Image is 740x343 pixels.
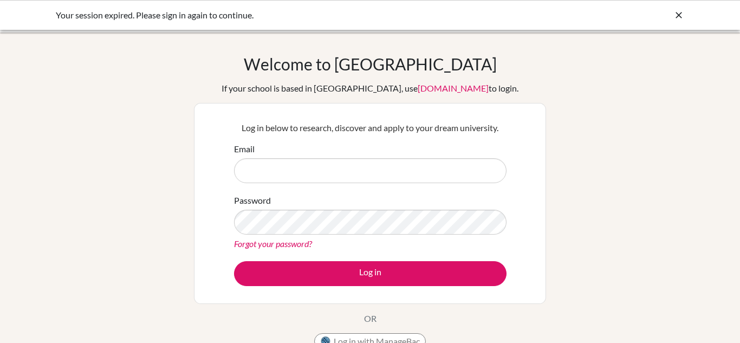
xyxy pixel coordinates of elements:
[234,261,507,286] button: Log in
[244,54,497,74] h1: Welcome to [GEOGRAPHIC_DATA]
[418,83,489,93] a: [DOMAIN_NAME]
[56,9,522,22] div: Your session expired. Please sign in again to continue.
[234,194,271,207] label: Password
[364,312,377,325] p: OR
[222,82,518,95] div: If your school is based in [GEOGRAPHIC_DATA], use to login.
[234,143,255,156] label: Email
[234,238,312,249] a: Forgot your password?
[234,121,507,134] p: Log in below to research, discover and apply to your dream university.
